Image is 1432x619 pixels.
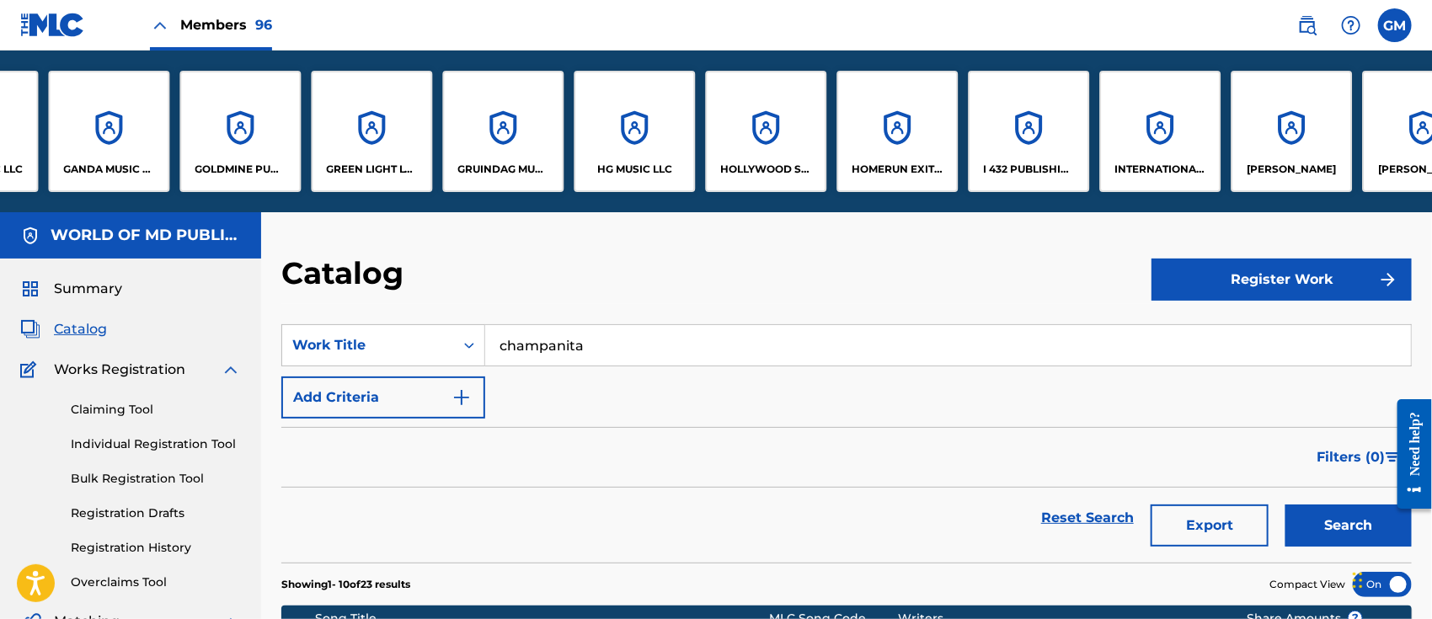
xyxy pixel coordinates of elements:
[221,360,241,380] img: expand
[1114,162,1206,177] p: INTERNATIONAL MATANGA MUSIC
[1231,71,1352,192] a: Accounts[PERSON_NAME]
[54,319,107,339] span: Catalog
[852,162,943,177] p: HOMERUN EXITOS LLC
[326,162,418,177] p: GREEN LIGHT LYRICS, LLC
[968,71,1089,192] a: AccountsI 432 PUBLISHING, LLC
[20,279,40,299] img: Summary
[71,470,241,488] a: Bulk Registration Tool
[1341,15,1361,35] img: help
[1290,8,1324,42] a: Public Search
[292,335,444,355] div: Work Title
[20,13,85,37] img: MLC Logo
[281,577,410,592] p: Showing 1 - 10 of 23 results
[442,71,564,192] a: AccountsGRUINDAG MUSIC, LLC
[20,279,122,299] a: SummarySummary
[1099,71,1221,192] a: AccountsINTERNATIONAL MATANGA MUSIC
[574,71,695,192] a: AccountsHG MUSIC LLC
[836,71,958,192] a: AccountsHOMERUN EXITOS LLC
[281,254,412,292] h2: Catalog
[597,162,672,177] p: HG MUSIC LLC
[180,15,272,35] span: Members
[195,162,286,177] p: GOLDMINE PUBLISHING LLC
[1033,499,1142,536] a: Reset Search
[457,162,549,177] p: GRUINDAG MUSIC, LLC
[705,71,826,192] a: AccountsHOLLYWOOD SQUAD LLC
[71,435,241,453] a: Individual Registration Tool
[63,162,155,177] p: GANDA MUSIC PUBLISHING, LLC
[20,319,107,339] a: CatalogCatalog
[1378,8,1412,42] div: User Menu
[1151,504,1269,547] button: Export
[1378,269,1398,290] img: f7272a7cc735f4ea7f67.svg
[20,360,42,380] img: Works Registration
[54,360,185,380] span: Works Registration
[255,17,272,33] span: 96
[51,226,241,245] h5: WORLD OF MD PUBLISHING, LLC
[1269,577,1345,592] span: Compact View
[54,279,122,299] span: Summary
[71,504,241,522] a: Registration Drafts
[452,387,472,408] img: 9d2ae6d4665cec9f34b9.svg
[1385,387,1432,522] iframe: Resource Center
[71,539,241,557] a: Registration History
[1317,447,1385,467] span: Filters ( 0 )
[281,376,485,419] button: Add Criteria
[71,401,241,419] a: Claiming Tool
[150,15,170,35] img: Close
[1297,15,1317,35] img: search
[1348,538,1432,619] iframe: Chat Widget
[71,574,241,591] a: Overclaims Tool
[20,319,40,339] img: Catalog
[1285,504,1412,547] button: Search
[1334,8,1368,42] div: Help
[311,71,432,192] a: AccountsGREEN LIGHT LYRICS, LLC
[1151,259,1412,301] button: Register Work
[983,162,1075,177] p: I 432 PUBLISHING, LLC
[179,71,301,192] a: AccountsGOLDMINE PUBLISHING LLC
[1353,555,1363,606] div: Drag
[1306,436,1412,478] button: Filters (0)
[281,324,1412,563] form: Search Form
[720,162,812,177] p: HOLLYWOOD SQUAD LLC
[48,71,169,192] a: AccountsGANDA MUSIC PUBLISHING, LLC
[1247,162,1336,177] p: JESUS JOEL CASTRO CARO
[20,226,40,246] img: Accounts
